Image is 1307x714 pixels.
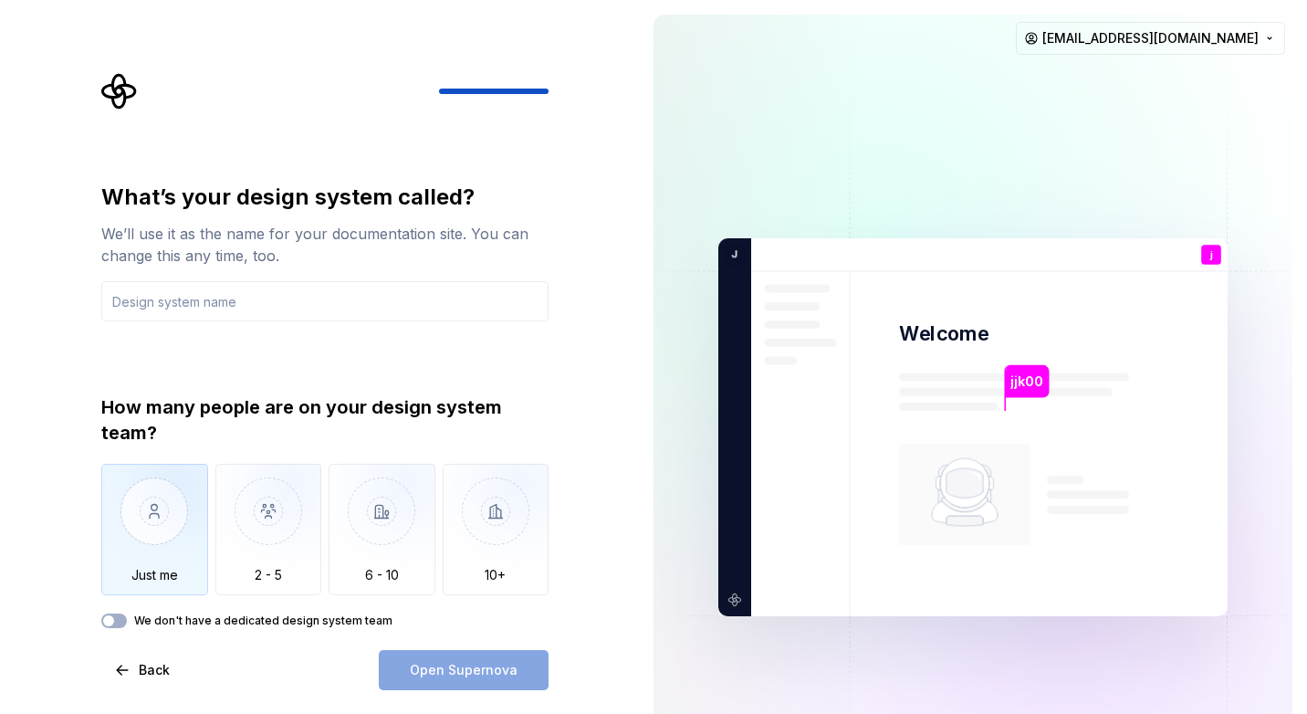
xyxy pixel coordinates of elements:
[1210,250,1213,260] p: j
[101,650,185,690] button: Back
[101,223,549,267] div: We’ll use it as the name for your documentation site. You can change this any time, too.
[101,183,549,212] div: What’s your design system called?
[134,614,392,628] label: We don't have a dedicated design system team
[1016,22,1285,55] button: [EMAIL_ADDRESS][DOMAIN_NAME]
[101,281,549,321] input: Design system name
[101,394,549,446] div: How many people are on your design system team?
[725,247,737,263] p: J
[1010,372,1042,392] p: jjk00
[1042,29,1259,47] span: [EMAIL_ADDRESS][DOMAIN_NAME]
[139,661,170,679] span: Back
[899,320,988,347] p: Welcome
[101,73,138,110] svg: Supernova Logo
